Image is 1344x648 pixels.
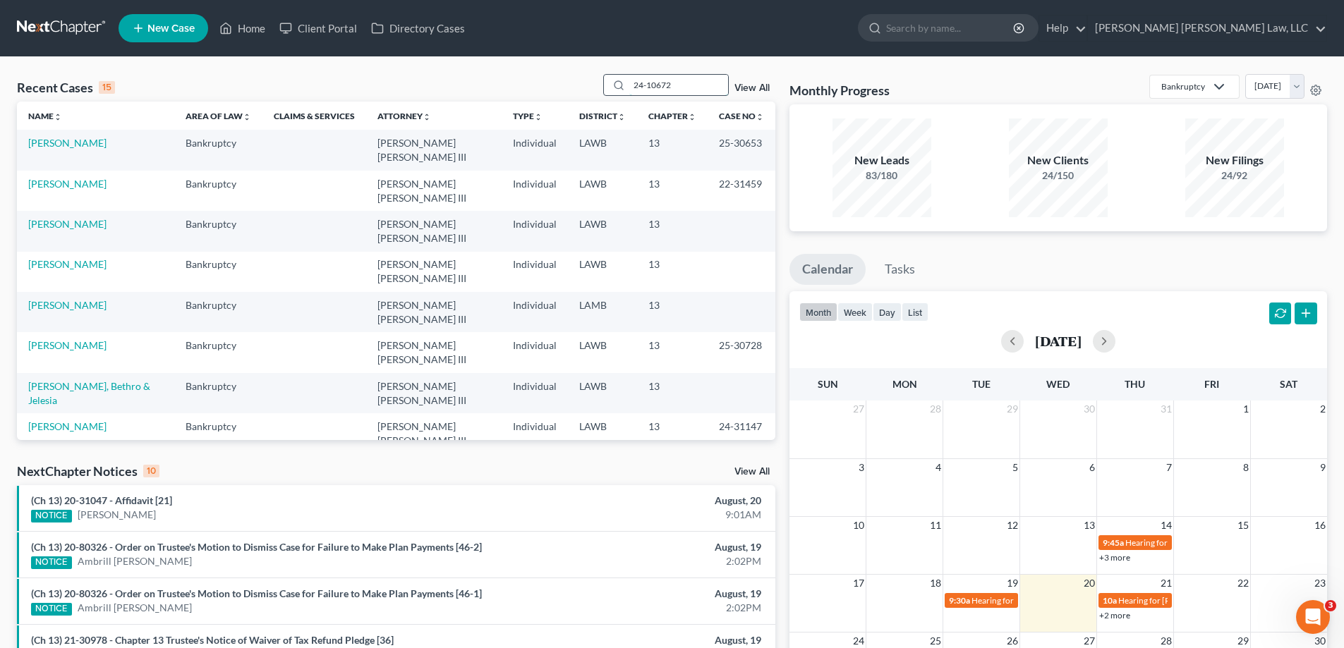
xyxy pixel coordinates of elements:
[833,169,931,183] div: 83/180
[1035,334,1082,348] h2: [DATE]
[174,252,262,292] td: Bankruptcy
[99,81,115,94] div: 15
[366,373,502,413] td: [PERSON_NAME] [PERSON_NAME] III
[28,420,107,432] a: [PERSON_NAME]
[527,601,761,615] div: 2:02PM
[637,130,708,170] td: 13
[568,413,637,453] td: LAWB
[756,113,764,121] i: unfold_more
[78,554,192,568] a: Ambrill [PERSON_NAME]
[886,15,1015,41] input: Search by name...
[527,633,761,647] div: August, 19
[31,634,394,646] a: (Ch 13) 21-30978 - Chapter 13 Trustee's Notice of Waiver of Tax Refund Pledge [36]
[568,332,637,372] td: LAWB
[366,413,502,453] td: [PERSON_NAME] [PERSON_NAME] III
[1005,401,1019,417] span: 29
[852,575,866,592] span: 17
[648,111,696,121] a: Chapterunfold_more
[17,463,159,479] div: NextChapter Notices
[366,211,502,251] td: [PERSON_NAME] [PERSON_NAME] III
[1159,401,1173,417] span: 31
[28,339,107,351] a: [PERSON_NAME]
[637,171,708,211] td: 13
[637,373,708,413] td: 13
[872,254,928,285] a: Tasks
[143,465,159,477] div: 10
[789,254,866,285] a: Calendar
[902,302,928,322] button: list
[28,258,107,270] a: [PERSON_NAME]
[502,413,568,453] td: Individual
[174,171,262,211] td: Bankruptcy
[54,113,62,121] i: unfold_more
[1125,537,1235,548] span: Hearing for [PERSON_NAME]
[1185,152,1284,169] div: New Filings
[377,111,431,121] a: Attorneyunfold_more
[147,23,195,34] span: New Case
[637,413,708,453] td: 13
[1011,459,1019,476] span: 5
[1118,595,1303,606] span: Hearing for [PERSON_NAME] & [PERSON_NAME]
[366,292,502,332] td: [PERSON_NAME] [PERSON_NAME] III
[1325,600,1336,611] span: 3
[789,82,890,99] h3: Monthly Progress
[31,603,72,616] div: NOTICE
[28,137,107,149] a: [PERSON_NAME]
[852,401,866,417] span: 27
[1313,517,1327,534] span: 16
[174,292,262,332] td: Bankruptcy
[502,373,568,413] td: Individual
[366,171,502,211] td: [PERSON_NAME] [PERSON_NAME] III
[1082,575,1096,592] span: 20
[629,75,728,95] input: Search by name...
[502,332,568,372] td: Individual
[1005,517,1019,534] span: 12
[568,373,637,413] td: LAWB
[1313,575,1327,592] span: 23
[1103,537,1124,548] span: 9:45a
[28,111,62,121] a: Nameunfold_more
[1046,378,1070,390] span: Wed
[637,211,708,251] td: 13
[78,601,192,615] a: Ambrill [PERSON_NAME]
[1161,80,1205,92] div: Bankruptcy
[833,152,931,169] div: New Leads
[31,541,482,553] a: (Ch 13) 20-80326 - Order on Trustee's Motion to Dismiss Case for Failure to Make Plan Payments [4...
[527,540,761,554] div: August, 19
[1185,169,1284,183] div: 24/92
[928,517,943,534] span: 11
[174,413,262,453] td: Bankruptcy
[502,252,568,292] td: Individual
[502,292,568,332] td: Individual
[1159,517,1173,534] span: 14
[818,378,838,390] span: Sun
[174,130,262,170] td: Bankruptcy
[527,554,761,568] div: 2:02PM
[708,332,775,372] td: 25-30728
[971,595,1204,606] span: Hearing for [US_STATE] Safety Association of Timbermen - Self I
[568,252,637,292] td: LAWB
[1204,378,1219,390] span: Fri
[1099,610,1130,621] a: +2 more
[1242,401,1250,417] span: 1
[972,378,991,390] span: Tue
[527,587,761,601] div: August, 19
[174,373,262,413] td: Bankruptcy
[1009,152,1108,169] div: New Clients
[174,332,262,372] td: Bankruptcy
[31,494,172,506] a: (Ch 13) 20-31047 - Affidavit [21]
[527,494,761,508] div: August, 20
[837,302,873,322] button: week
[366,130,502,170] td: [PERSON_NAME] [PERSON_NAME] III
[637,332,708,372] td: 13
[708,171,775,211] td: 22-31459
[364,16,472,41] a: Directory Cases
[708,413,775,453] td: 24-31147
[1088,16,1326,41] a: [PERSON_NAME] [PERSON_NAME] Law, LLC
[28,299,107,311] a: [PERSON_NAME]
[1099,552,1130,563] a: +3 more
[719,111,764,121] a: Case Nounfold_more
[174,211,262,251] td: Bankruptcy
[949,595,970,606] span: 9:30a
[28,178,107,190] a: [PERSON_NAME]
